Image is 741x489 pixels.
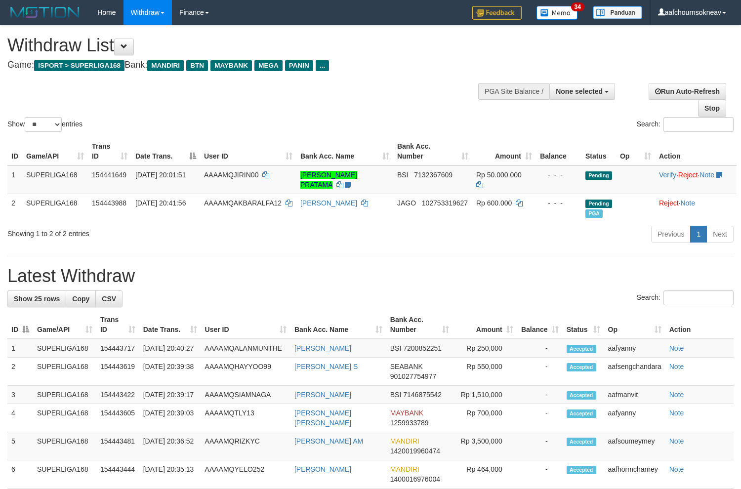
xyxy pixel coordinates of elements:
th: Op: activate to sort column ascending [604,311,665,339]
td: 6 [7,460,33,489]
td: 154443717 [96,339,139,358]
td: aafyanny [604,339,665,358]
td: 3 [7,386,33,404]
td: [DATE] 20:39:03 [139,404,201,432]
td: 2 [7,194,22,222]
div: - - - [540,170,577,180]
span: ISPORT > SUPERLIGA168 [34,60,124,71]
button: None selected [549,83,615,100]
a: Copy [66,290,96,307]
td: [DATE] 20:40:27 [139,339,201,358]
a: 1 [690,226,707,243]
span: Rp 50.000.000 [476,171,522,179]
th: Action [655,137,737,165]
td: [DATE] 20:36:52 [139,432,201,460]
td: 154443605 [96,404,139,432]
th: Bank Acc. Number: activate to sort column ascending [386,311,453,339]
th: Amount: activate to sort column ascending [472,137,536,165]
span: BTN [186,60,208,71]
a: Note [669,437,684,445]
th: Bank Acc. Number: activate to sort column ascending [393,137,472,165]
span: Accepted [567,345,596,353]
a: Note [669,344,684,352]
th: User ID: activate to sort column ascending [201,311,290,339]
a: [PERSON_NAME] [294,344,351,352]
td: Rp 250,000 [453,339,517,358]
a: Verify [659,171,676,179]
th: Bank Acc. Name: activate to sort column ascending [296,137,393,165]
span: Copy 1259933789 to clipboard [390,419,429,427]
td: - [517,339,563,358]
a: Show 25 rows [7,290,66,307]
td: [DATE] 20:35:13 [139,460,201,489]
td: AAAAMQHAYYOO99 [201,358,290,386]
span: Copy 901027754977 to clipboard [390,372,436,380]
span: 154441649 [92,171,126,179]
div: PGA Site Balance / [478,83,549,100]
td: SUPERLIGA168 [33,404,96,432]
td: - [517,358,563,386]
span: Copy 7146875542 to clipboard [403,391,442,399]
a: Note [669,409,684,417]
span: MANDIRI [390,465,419,473]
span: Copy 7200852251 to clipboard [403,344,442,352]
th: Op: activate to sort column ascending [616,137,655,165]
td: SUPERLIGA168 [33,432,96,460]
td: SUPERLIGA168 [33,339,96,358]
h1: Latest Withdraw [7,266,734,286]
td: 154443422 [96,386,139,404]
span: JAGO [397,199,416,207]
th: Amount: activate to sort column ascending [453,311,517,339]
span: AAAAMQAKBARALFA12 [204,199,282,207]
span: SEABANK [390,363,423,370]
span: Copy 7132367609 to clipboard [414,171,453,179]
th: Balance: activate to sort column ascending [517,311,563,339]
span: BSI [390,344,402,352]
span: None selected [556,87,603,95]
span: [DATE] 20:41:56 [135,199,186,207]
span: AAAAMQJIRIN00 [204,171,258,179]
td: Rp 1,510,000 [453,386,517,404]
label: Search: [637,290,734,305]
a: Note [669,465,684,473]
th: Trans ID: activate to sort column ascending [88,137,131,165]
td: SUPERLIGA168 [22,194,88,222]
label: Show entries [7,117,82,132]
span: Pending [585,200,612,208]
div: Showing 1 to 2 of 2 entries [7,225,301,239]
td: Rp 3,500,000 [453,432,517,460]
span: Copy 1400016976004 to clipboard [390,475,440,483]
a: Note [669,391,684,399]
td: 1 [7,165,22,194]
a: Note [680,199,695,207]
th: Status [581,137,616,165]
th: User ID: activate to sort column ascending [200,137,296,165]
th: Game/API: activate to sort column ascending [22,137,88,165]
span: Copy 102753319627 to clipboard [422,199,468,207]
td: [DATE] 20:39:17 [139,386,201,404]
td: SUPERLIGA168 [22,165,88,194]
td: aafsoumeymey [604,432,665,460]
td: AAAAMQALANMUNTHE [201,339,290,358]
span: Accepted [567,391,596,400]
span: PANIN [285,60,313,71]
img: panduan.png [593,6,642,19]
th: Date Trans.: activate to sort column ascending [139,311,201,339]
th: Action [665,311,734,339]
span: BSI [390,391,402,399]
span: 34 [571,2,584,11]
td: 2 [7,358,33,386]
td: AAAAMQYELO252 [201,460,290,489]
input: Search: [663,290,734,305]
td: 5 [7,432,33,460]
span: 154443988 [92,199,126,207]
td: aafmanvit [604,386,665,404]
span: Accepted [567,438,596,446]
a: Run Auto-Refresh [649,83,726,100]
a: Note [700,171,714,179]
a: Reject [659,199,679,207]
td: 4 [7,404,33,432]
span: [DATE] 20:01:51 [135,171,186,179]
span: Accepted [567,363,596,371]
span: MAYBANK [390,409,423,417]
